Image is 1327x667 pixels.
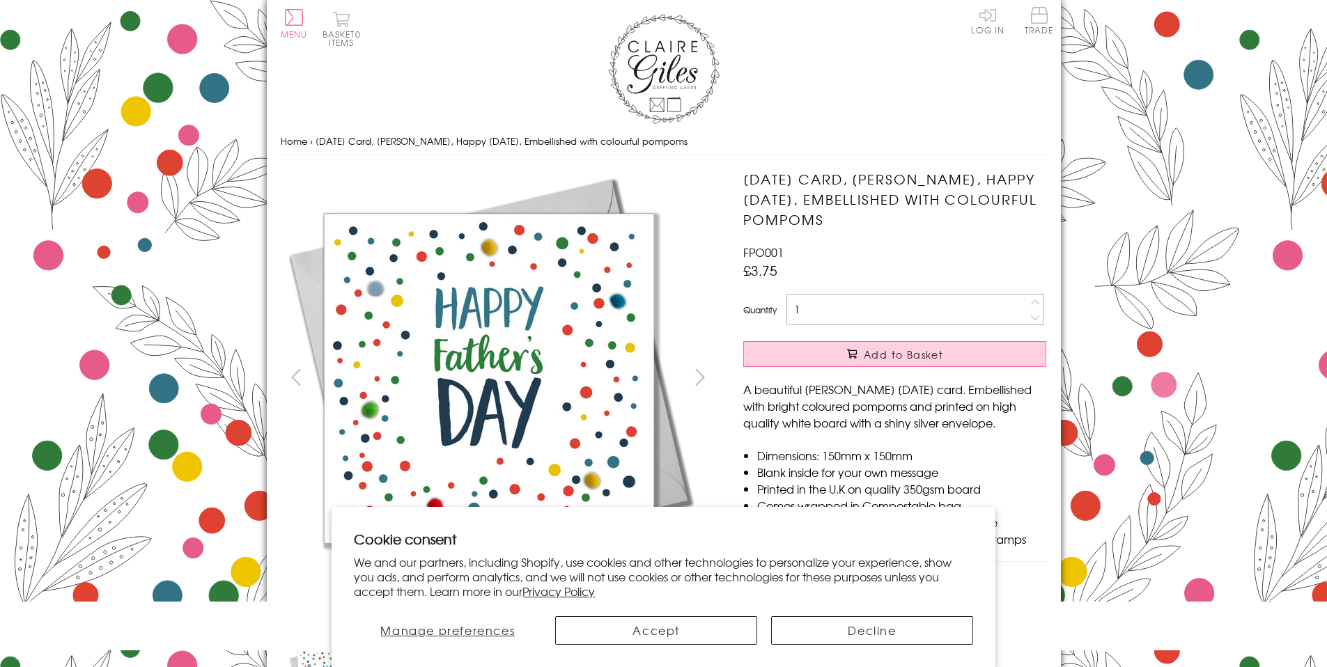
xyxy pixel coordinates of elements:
[316,134,688,148] span: [DATE] Card, [PERSON_NAME], Happy [DATE], Embellished with colourful pompoms
[281,9,308,38] button: Menu
[281,28,308,40] span: Menu
[281,127,1047,156] nav: breadcrumbs
[310,134,313,148] span: ›
[354,616,541,645] button: Manage preferences
[555,616,757,645] button: Accept
[757,497,1046,514] li: Comes wrapped in Compostable bag
[757,464,1046,480] li: Blank inside for your own message
[743,304,777,316] label: Quantity
[971,7,1004,34] a: Log In
[1025,7,1054,37] a: Trade
[280,169,698,587] img: Father's Day Card, Dotty, Happy Father's Day, Embellished with colourful pompoms
[323,11,361,47] button: Basket0 items
[743,381,1046,431] p: A beautiful [PERSON_NAME] [DATE] card. Embellished with bright coloured pompoms and printed on hi...
[281,134,307,148] a: Home
[329,28,361,49] span: 0 items
[380,622,515,638] span: Manage preferences
[608,14,720,124] img: Claire Giles Greetings Cards
[281,361,312,393] button: prev
[354,555,973,598] p: We and our partners, including Shopify, use cookies and other technologies to personalize your ex...
[743,260,777,280] span: £3.75
[864,347,943,361] span: Add to Basket
[684,361,715,393] button: next
[1025,7,1054,34] span: Trade
[757,480,1046,497] li: Printed in the U.K on quality 350gsm board
[354,529,973,549] h2: Cookie consent
[743,169,1046,229] h1: [DATE] Card, [PERSON_NAME], Happy [DATE], Embellished with colourful pompoms
[757,447,1046,464] li: Dimensions: 150mm x 150mm
[743,341,1046,367] button: Add to Basket
[522,583,595,599] a: Privacy Policy
[715,169,1133,482] img: Father's Day Card, Dotty, Happy Father's Day, Embellished with colourful pompoms
[743,244,784,260] span: FPO001
[771,616,973,645] button: Decline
